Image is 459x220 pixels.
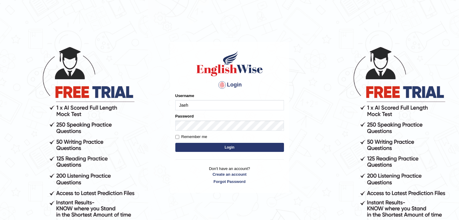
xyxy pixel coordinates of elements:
input: Remember me [175,135,179,139]
button: Login [175,143,284,152]
label: Password [175,113,194,119]
label: Remember me [175,134,207,140]
a: Forgot Password [175,179,284,184]
label: Username [175,93,194,99]
img: Logo of English Wise sign in for intelligent practice with AI [195,50,264,77]
a: Create an account [175,171,284,177]
h4: Login [175,80,284,90]
p: Don't have an account? [175,166,284,184]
